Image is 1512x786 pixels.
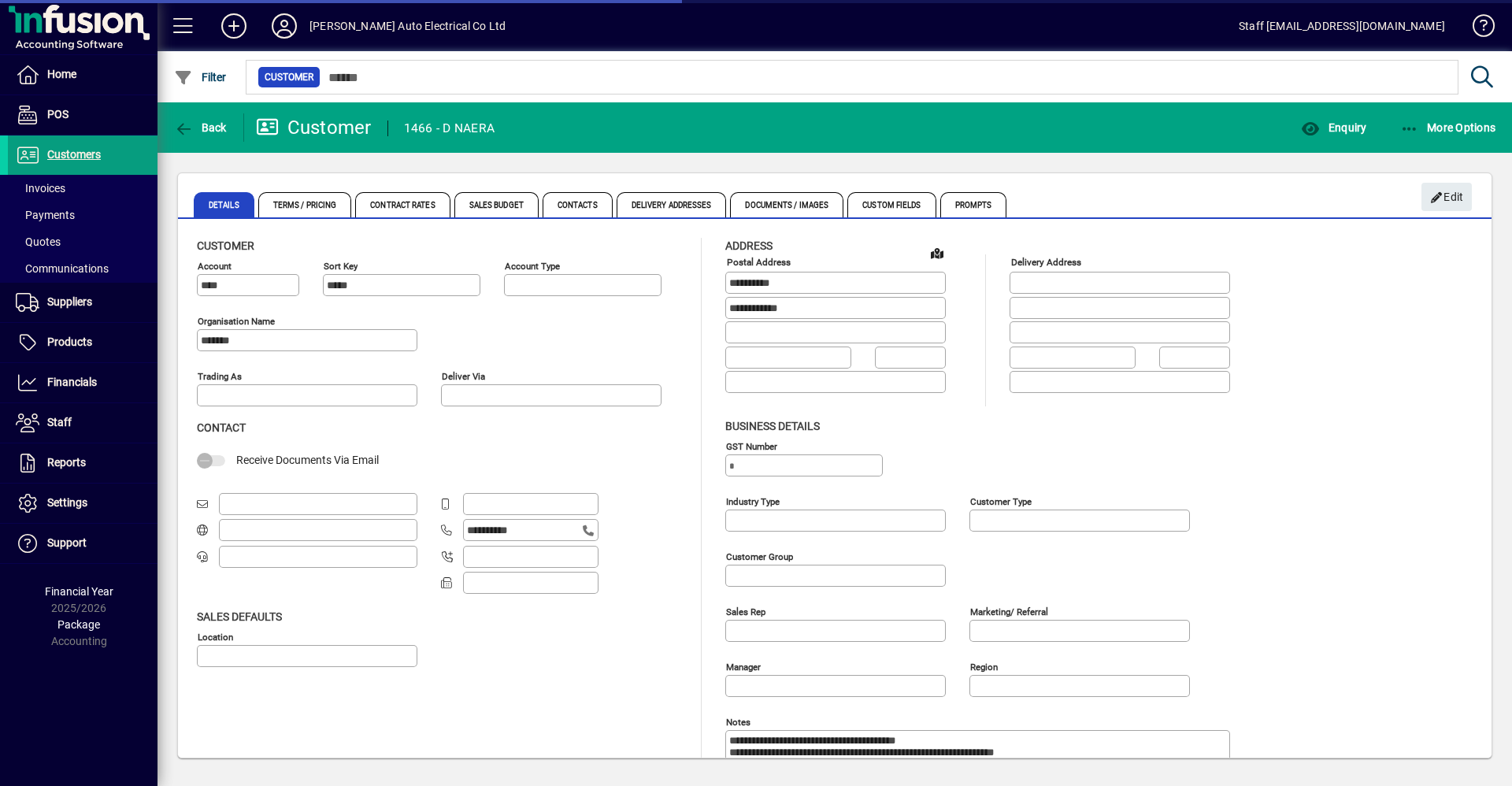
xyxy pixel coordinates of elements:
[543,192,613,217] span: Contacts
[47,376,97,388] span: Financials
[324,261,358,272] mat-label: Sort key
[1400,121,1496,134] span: More Options
[258,192,352,217] span: Terms / Pricing
[847,192,936,217] span: Custom Fields
[925,240,950,265] a: View on map
[8,202,157,228] a: Payments
[174,71,227,83] span: Filter
[730,192,843,217] span: Documents / Images
[8,443,157,483] a: Reports
[47,536,87,549] span: Support
[8,255,157,282] a: Communications
[1239,13,1445,39] div: Staff [EMAIL_ADDRESS][DOMAIN_NAME]
[8,323,157,362] a: Products
[617,192,727,217] span: Delivery Addresses
[197,610,282,623] span: Sales defaults
[47,295,92,308] span: Suppliers
[8,95,157,135] a: POS
[1430,184,1464,210] span: Edit
[726,440,777,451] mat-label: GST Number
[236,454,379,466] span: Receive Documents Via Email
[47,148,101,161] span: Customers
[265,69,313,85] span: Customer
[174,121,227,134] span: Back
[8,55,157,95] a: Home
[47,416,72,428] span: Staff
[726,495,780,506] mat-label: Industry type
[194,192,254,217] span: Details
[725,239,773,252] span: Address
[209,12,259,40] button: Add
[8,228,157,255] a: Quotes
[8,283,157,322] a: Suppliers
[355,192,450,217] span: Contract Rates
[1301,121,1366,134] span: Enquiry
[198,261,232,272] mat-label: Account
[47,68,76,80] span: Home
[970,661,998,672] mat-label: Region
[256,115,372,140] div: Customer
[47,108,69,120] span: POS
[442,371,485,382] mat-label: Deliver via
[8,175,157,202] a: Invoices
[197,421,246,434] span: Contact
[940,192,1007,217] span: Prompts
[198,316,275,327] mat-label: Organisation name
[198,371,242,382] mat-label: Trading as
[47,456,86,469] span: Reports
[8,403,157,443] a: Staff
[8,484,157,523] a: Settings
[16,209,75,221] span: Payments
[16,235,61,248] span: Quotes
[1421,183,1472,211] button: Edit
[1396,113,1500,142] button: More Options
[970,495,1032,506] mat-label: Customer type
[726,606,765,617] mat-label: Sales rep
[309,13,506,39] div: [PERSON_NAME] Auto Electrical Co Ltd
[45,585,113,598] span: Financial Year
[197,239,254,252] span: Customer
[47,496,87,509] span: Settings
[8,363,157,402] a: Financials
[47,336,92,348] span: Products
[170,113,231,142] button: Back
[8,524,157,563] a: Support
[726,661,761,672] mat-label: Manager
[16,182,65,195] span: Invoices
[725,420,820,432] span: Business details
[1461,3,1492,54] a: Knowledge Base
[505,261,560,272] mat-label: Account Type
[170,63,231,91] button: Filter
[259,12,309,40] button: Profile
[1297,113,1370,142] button: Enquiry
[404,116,495,141] div: 1466 - D NAERA
[970,606,1048,617] mat-label: Marketing/ Referral
[16,262,109,275] span: Communications
[726,716,750,727] mat-label: Notes
[198,631,233,642] mat-label: Location
[454,192,539,217] span: Sales Budget
[726,551,793,562] mat-label: Customer group
[57,618,100,631] span: Package
[157,113,244,142] app-page-header-button: Back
